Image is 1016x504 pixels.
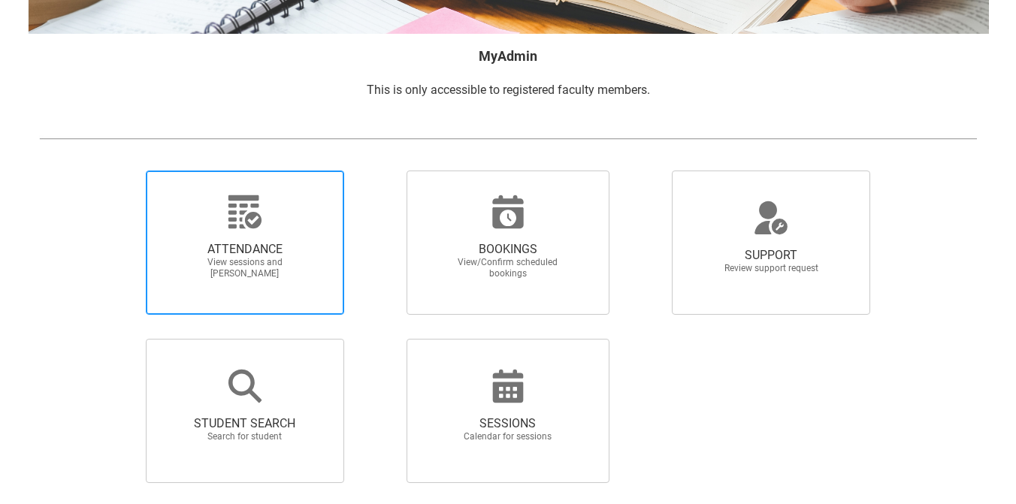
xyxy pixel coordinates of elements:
span: Review support request [705,263,837,274]
span: This is only accessible to registered faculty members. [367,83,650,97]
span: View sessions and [PERSON_NAME] [179,257,311,279]
span: Calendar for sessions [442,431,574,442]
span: BOOKINGS [442,242,574,257]
span: STUDENT SEARCH [179,416,311,431]
h2: MyAdmin [39,46,977,66]
span: View/Confirm scheduled bookings [442,257,574,279]
span: Search for student [179,431,311,442]
img: REDU_GREY_LINE [39,131,977,146]
span: SUPPORT [705,248,837,263]
span: SESSIONS [442,416,574,431]
span: ATTENDANCE [179,242,311,257]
